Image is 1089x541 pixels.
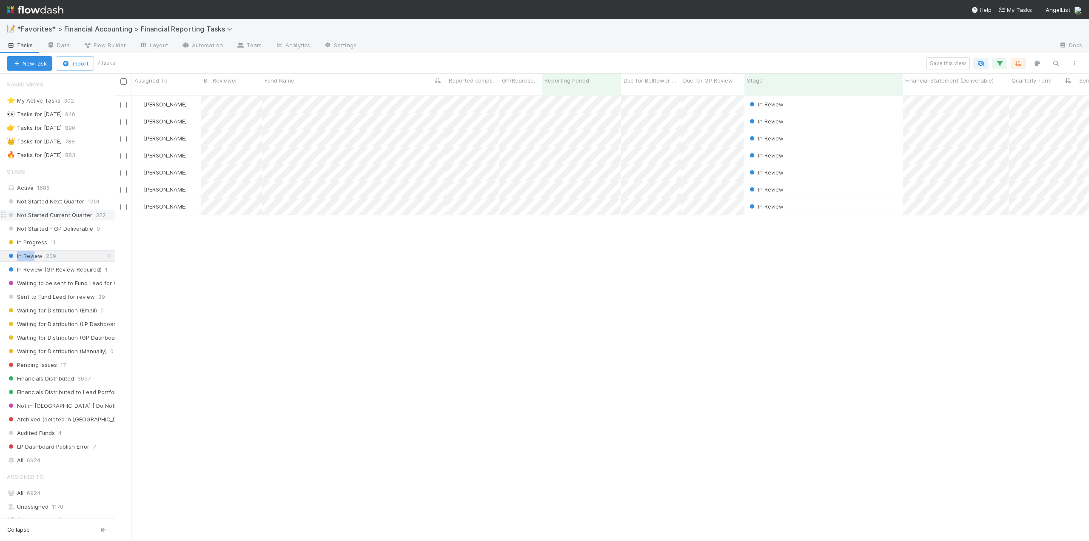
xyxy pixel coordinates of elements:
[748,168,784,177] div: In Review
[77,373,91,384] span: 3657
[27,455,40,466] span: 6924
[144,186,187,193] span: [PERSON_NAME]
[7,251,43,261] span: In Review
[748,202,784,211] div: In Review
[748,186,784,193] span: In Review
[37,184,50,191] span: 1686
[998,6,1032,14] a: My Tasks
[748,134,784,143] div: In Review
[136,101,143,108] img: avatar_705f3a58-2659-4f93-91ad-7a5be837418b.png
[97,223,100,234] span: 0
[7,414,131,425] span: Archived (deleted in [GEOGRAPHIC_DATA])
[7,76,43,93] span: Saved Views
[144,135,187,142] span: [PERSON_NAME]
[97,59,115,67] small: 7 tasks
[120,78,127,85] input: Toggle All Rows Selected
[7,151,15,158] span: 🔥
[136,135,143,142] img: avatar_705f3a58-2659-4f93-91ad-7a5be837418b.png
[748,152,784,159] span: In Review
[144,101,187,108] span: [PERSON_NAME]
[7,319,121,329] span: Waiting for Distribution (LP Dashboard)
[544,76,589,85] span: Reporting Period
[144,152,187,159] span: [PERSON_NAME]
[7,109,62,120] div: Tasks for [DATE]
[7,237,47,248] span: In Progress
[60,360,66,370] span: 17
[1046,6,1070,13] span: AngelList
[136,186,143,193] img: avatar_705f3a58-2659-4f93-91ad-7a5be837418b.png
[135,185,187,194] div: [PERSON_NAME]
[230,39,268,53] a: Team
[135,134,187,143] div: [PERSON_NAME]
[7,136,62,147] div: Tasks for [DATE]
[7,56,52,71] button: NewTask
[133,39,175,53] a: Layout
[65,150,84,160] span: 883
[926,57,970,69] button: Save this view
[88,196,100,207] span: 1061
[449,76,497,85] span: Reported completed by
[7,488,113,498] div: All
[7,3,63,17] img: logo-inverted-e16ddd16eac7371096b0.svg
[120,119,127,125] input: Toggle Row Selected
[64,95,83,106] span: 302
[7,501,113,512] div: Unassigned
[7,150,62,160] div: Tasks for [DATE]
[7,516,15,524] img: avatar_17610dbf-fae2-46fa-90b6-017e9223b3c9.png
[7,163,25,180] span: Stage
[748,203,784,210] span: In Review
[502,76,540,85] span: GP/Representative wants to review
[65,109,84,120] span: 940
[51,237,56,248] span: 11
[748,118,784,125] span: In Review
[17,25,237,33] span: *Favorites* > Financial Accounting > Financial Reporting Tasks
[135,168,187,177] div: [PERSON_NAME]
[7,264,102,275] span: In Review (GP Review Required)
[7,428,55,438] span: Audited Funds
[136,152,143,159] img: avatar_705f3a58-2659-4f93-91ad-7a5be837418b.png
[46,251,56,261] span: 209
[268,39,317,53] a: Analytics
[747,76,763,85] span: Stage
[317,39,363,53] a: Settings
[7,526,30,534] span: Collapse
[748,169,784,176] span: In Review
[40,39,77,53] a: Data
[7,441,89,452] span: LP Dashboard Publish Error
[971,6,992,14] div: Help
[7,455,113,466] div: All
[7,360,57,370] span: Pending Issues
[7,401,129,411] span: Not in [GEOGRAPHIC_DATA] [ Do Nothing ]
[7,387,120,398] span: Financials Distributed to Lead Portfolio
[748,185,784,194] div: In Review
[748,117,784,126] div: In Review
[64,515,67,526] span: 7
[96,210,106,220] span: 322
[134,76,168,85] span: Assigned To
[77,39,133,53] a: Flow Builder
[136,203,143,210] img: avatar_705f3a58-2659-4f93-91ad-7a5be837418b.png
[7,183,113,193] div: Active
[120,204,127,210] input: Toggle Row Selected
[120,170,127,176] input: Toggle Row Selected
[120,136,127,142] input: Toggle Row Selected
[7,196,84,207] span: Not Started Next Quarter
[7,25,15,32] span: 📝
[83,41,126,49] span: Flow Builder
[748,135,784,142] span: In Review
[135,151,187,160] div: [PERSON_NAME]
[65,123,84,133] span: 890
[105,264,108,275] span: 1
[7,332,122,343] span: Waiting for Distribution (GP Dashboard)
[905,76,994,85] span: Financial Statement (Deliverable)
[52,501,63,512] span: 1170
[7,97,15,104] span: ⭐
[7,373,74,384] span: Financials Distributed
[93,441,96,452] span: 7
[204,76,237,85] span: BT Reviewer
[998,6,1032,13] span: My Tasks
[7,223,93,234] span: Not Started - GP Deliverable
[265,76,294,85] span: Fund Name
[120,153,127,159] input: Toggle Row Selected
[144,203,187,210] span: [PERSON_NAME]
